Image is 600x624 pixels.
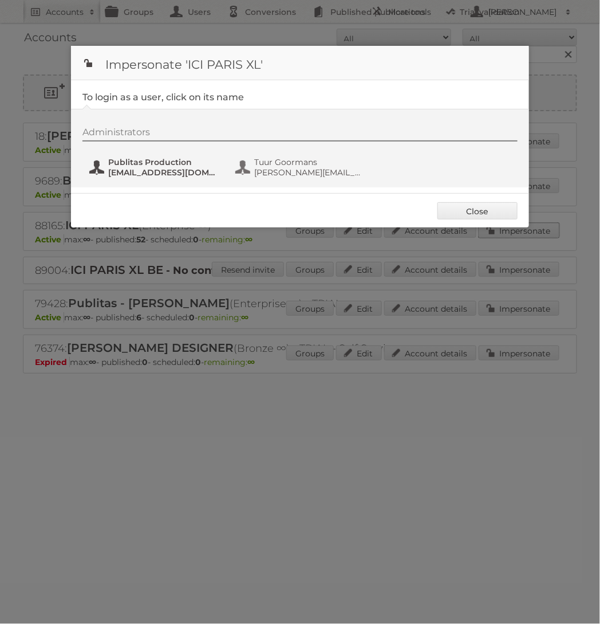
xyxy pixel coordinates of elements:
[437,202,518,219] a: Close
[108,167,219,178] span: [EMAIL_ADDRESS][DOMAIN_NAME]
[82,92,244,103] legend: To login as a user, click on its name
[254,167,365,178] span: [PERSON_NAME][EMAIL_ADDRESS][DOMAIN_NAME]
[71,46,529,80] h1: Impersonate 'ICI PARIS XL'
[254,157,365,167] span: Tuur Goormans
[108,157,219,167] span: Publitas Production
[234,156,369,179] button: Tuur Goormans [PERSON_NAME][EMAIL_ADDRESS][DOMAIN_NAME]
[88,156,223,179] button: Publitas Production [EMAIL_ADDRESS][DOMAIN_NAME]
[82,127,518,142] div: Administrators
